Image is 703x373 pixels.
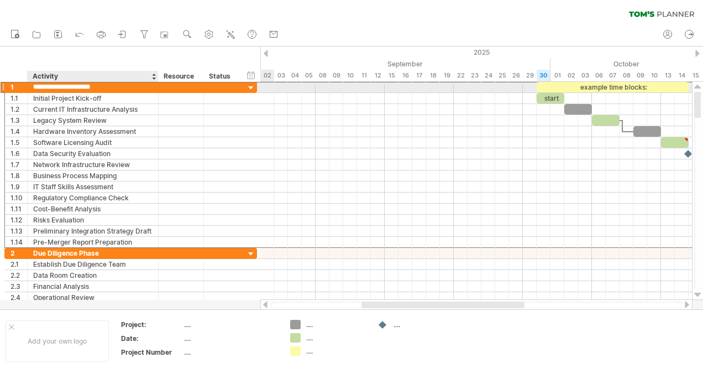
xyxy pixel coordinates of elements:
[11,237,27,247] div: 1.14
[661,70,675,81] div: Monday, 13 October 2025
[537,70,550,81] div: Tuesday, 30 September 2025
[11,204,27,214] div: 1.11
[647,70,661,81] div: Friday, 10 October 2025
[260,70,274,81] div: Tuesday, 2 September 2025
[11,270,27,281] div: 2.2
[11,193,27,203] div: 1.10
[357,70,371,81] div: Thursday, 11 September 2025
[33,115,153,126] div: Legacy System Review
[164,71,197,82] div: Resource
[302,70,316,81] div: Friday, 5 September 2025
[11,104,27,115] div: 1.2
[11,259,27,270] div: 2.1
[33,193,153,203] div: Regulatory Compliance Check
[11,137,27,148] div: 1.5
[606,70,620,81] div: Tuesday, 7 October 2025
[33,170,153,181] div: Business Process Mapping
[33,292,153,303] div: Operational Review
[481,70,495,81] div: Wednesday, 24 September 2025
[426,70,440,81] div: Thursday, 18 September 2025
[33,137,153,148] div: Software Licensing Audit
[33,281,153,292] div: Financial Analysis
[274,70,288,81] div: Wednesday, 3 September 2025
[592,70,606,81] div: Monday, 6 October 2025
[33,126,153,137] div: Hardware Inventory Assessment
[11,248,27,258] div: 2
[689,70,702,81] div: Wednesday, 15 October 2025
[316,70,329,81] div: Monday, 8 September 2025
[454,70,468,81] div: Monday, 22 September 2025
[537,93,564,103] div: start
[578,70,592,81] div: Friday, 3 October 2025
[371,70,385,81] div: Friday, 12 September 2025
[633,70,647,81] div: Thursday, 9 October 2025
[306,346,366,356] div: ....
[184,348,277,357] div: ....
[11,170,27,181] div: 1.8
[11,93,27,103] div: 1.1
[509,70,523,81] div: Friday, 26 September 2025
[33,270,153,281] div: Data Room Creation
[121,348,182,357] div: Project Number
[33,71,152,82] div: Activity
[33,215,153,225] div: Risks Evaluation
[33,259,153,270] div: Establish Due Diligence Team
[11,148,27,159] div: 1.6
[33,237,153,247] div: Pre-Merger Report Preparation
[33,93,153,103] div: Initial Project Kick-off
[440,70,454,81] div: Friday, 19 September 2025
[11,292,27,303] div: 2.4
[6,320,109,362] div: Add your own logo
[564,70,578,81] div: Thursday, 2 October 2025
[11,182,27,192] div: 1.9
[11,226,27,236] div: 1.13
[620,70,633,81] div: Wednesday, 8 October 2025
[33,148,153,159] div: Data Security Evaluation
[343,70,357,81] div: Wednesday, 10 September 2025
[398,70,412,81] div: Tuesday, 16 September 2025
[33,248,153,258] div: Due Diligence Phase
[33,204,153,214] div: Cost-Benefit Analysis
[523,70,537,81] div: Monday, 29 September 2025
[306,333,366,343] div: ....
[385,70,398,81] div: Monday, 15 September 2025
[394,320,454,329] div: ....
[184,334,277,343] div: ....
[33,104,153,115] div: Current IT Infrastructure Analysis
[121,334,182,343] div: Date:
[121,320,182,329] div: Project:
[11,115,27,126] div: 1.3
[468,70,481,81] div: Tuesday, 23 September 2025
[184,320,277,329] div: ....
[246,58,550,70] div: September 2025
[33,182,153,192] div: IT Staff Skills Assessment
[33,226,153,236] div: Preliminary Integration Strategy Draft
[11,281,27,292] div: 2.3
[306,320,366,329] div: ....
[288,70,302,81] div: Thursday, 4 September 2025
[537,82,689,92] div: example time blocks:
[11,159,27,170] div: 1.7
[11,126,27,137] div: 1.4
[11,82,27,92] div: 1
[329,70,343,81] div: Tuesday, 9 September 2025
[675,70,689,81] div: Tuesday, 14 October 2025
[495,70,509,81] div: Thursday, 25 September 2025
[209,71,233,82] div: Status
[11,215,27,225] div: 1.12
[412,70,426,81] div: Wednesday, 17 September 2025
[550,70,564,81] div: Wednesday, 1 October 2025
[33,159,153,170] div: Network Infrastructure Review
